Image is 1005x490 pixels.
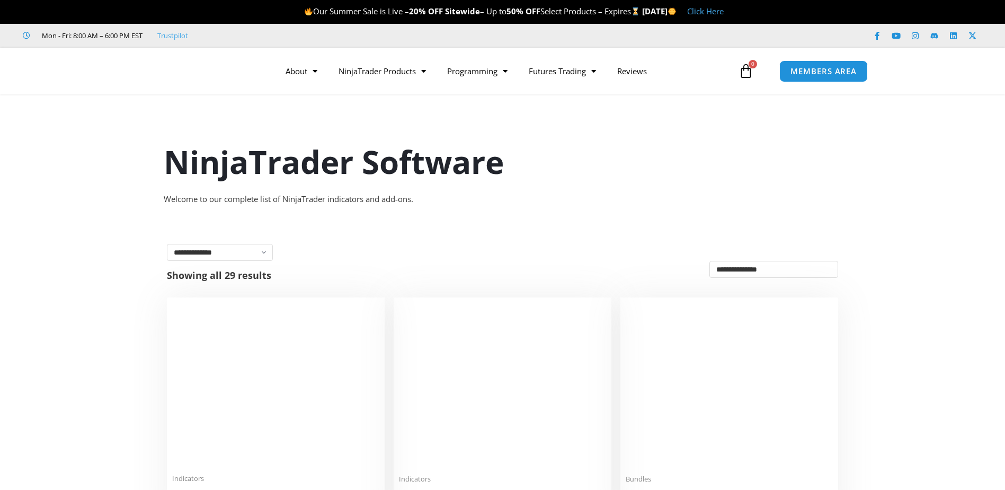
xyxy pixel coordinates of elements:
[157,29,188,42] a: Trustpilot
[304,6,642,16] span: Our Summer Sale is Live – – Up to Select Products – Expires
[399,303,606,468] img: Account Risk Manager
[632,7,639,15] img: ⌛
[626,475,833,484] span: Bundles
[709,261,838,278] select: Shop order
[164,192,842,207] div: Welcome to our complete list of NinjaTrader indicators and add-ons.
[626,303,833,468] img: Accounts Dashboard Suite
[723,56,769,86] a: 0
[518,59,607,83] a: Futures Trading
[506,6,540,16] strong: 50% OFF
[328,59,437,83] a: NinjaTrader Products
[275,59,328,83] a: About
[167,270,271,280] p: Showing all 29 results
[172,303,379,468] img: Duplicate Account Actions
[39,29,143,42] span: Mon - Fri: 8:00 AM – 6:00 PM EST
[305,7,313,15] img: 🔥
[749,60,757,68] span: 0
[687,6,724,16] a: Click Here
[668,7,676,15] img: 🌞
[437,59,518,83] a: Programming
[445,6,480,16] strong: Sitewide
[164,139,842,184] h1: NinjaTrader Software
[399,475,606,484] span: Indicators
[172,474,379,483] span: Indicators
[779,60,868,82] a: MEMBERS AREA
[123,52,237,90] img: LogoAI | Affordable Indicators – NinjaTrader
[275,59,736,83] nav: Menu
[790,67,857,75] span: MEMBERS AREA
[409,6,443,16] strong: 20% OFF
[607,59,657,83] a: Reviews
[642,6,677,16] strong: [DATE]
